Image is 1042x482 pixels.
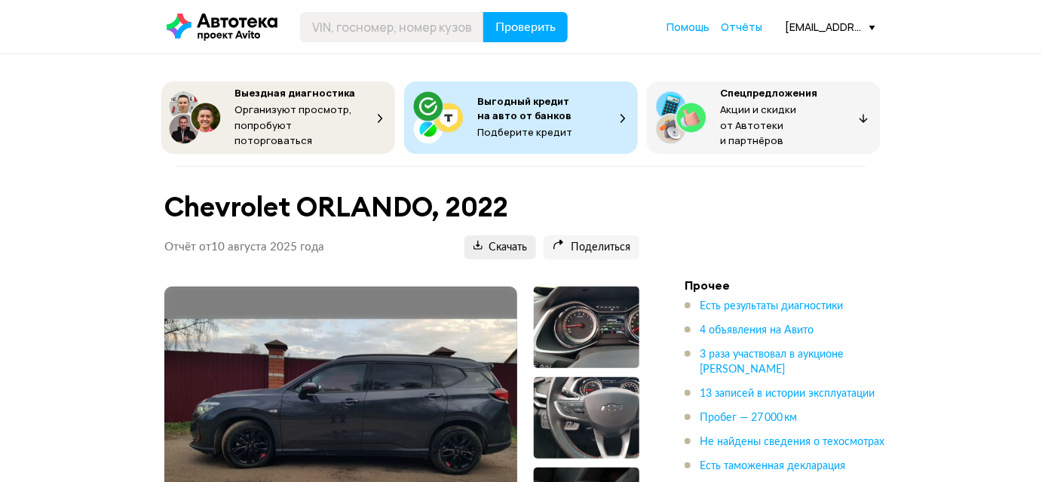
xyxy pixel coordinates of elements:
[700,413,797,423] span: Пробег — 27 000 км
[495,21,556,33] span: Проверить
[477,94,572,122] span: Выгодный кредит на авто от банков
[473,241,527,255] span: Скачать
[161,81,395,154] button: Выездная диагностикаОрганизуют просмотр, попробуют поторговаться
[234,103,352,147] span: Организуют просмотр, попробуют поторговаться
[720,103,796,147] span: Акции и скидки от Автотеки и партнёров
[553,241,630,255] span: Поделиться
[234,86,355,100] span: Выездная диагностика
[785,20,875,34] div: [EMAIL_ADDRESS][DOMAIN_NAME]
[700,388,875,399] span: 13 записей в истории эксплуатации
[300,12,484,42] input: VIN, госномер, номер кузова
[164,240,324,255] p: Отчёт от 10 августа 2025 года
[685,278,896,293] h4: Прочее
[477,125,572,139] span: Подберите кредит
[700,325,814,336] span: 4 объявления на Авито
[544,235,639,259] button: Поделиться
[721,20,762,34] span: Отчёты
[700,301,843,312] span: Есть результаты диагностики
[700,349,844,375] span: 3 раза участвовал в аукционе [PERSON_NAME]
[700,461,845,471] span: Есть таможенная декларация
[667,20,709,35] a: Помощь
[667,20,709,34] span: Помощь
[164,191,639,223] h1: Chevrolet ORLANDO, 2022
[483,12,568,42] button: Проверить
[404,81,638,154] button: Выгодный кредит на авто от банковПодберите кредит
[721,20,762,35] a: Отчёты
[720,86,817,100] span: Спецпредложения
[700,437,884,447] span: Не найдены сведения о техосмотрах
[647,81,881,154] button: СпецпредложенияАкции и скидки от Автотеки и партнёров
[464,235,536,259] button: Скачать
